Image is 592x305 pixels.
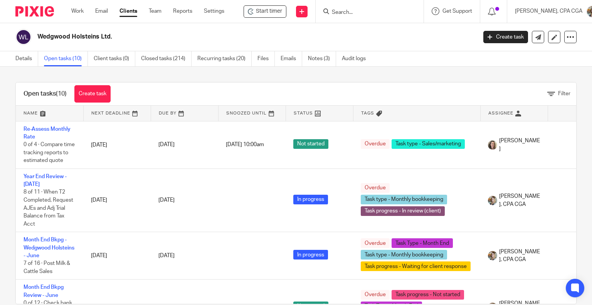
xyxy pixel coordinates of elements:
a: Files [257,51,275,66]
span: Task type - Monthly bookkeeping [361,250,447,260]
p: [PERSON_NAME], CPA CGA [515,7,582,15]
span: Task type - Sales/marketing [392,139,465,149]
span: [PERSON_NAME], CPA CGA [499,248,540,264]
span: Status [294,111,313,115]
span: 8 of 11 · When T2 Completed, Request AJEs and Adj Trial Balance from Tax Acct [24,190,73,227]
span: Task progress - Waiting for client response [361,261,471,271]
a: Create task [483,31,528,43]
a: Open tasks (10) [44,51,88,66]
img: IMG_7896.JPG [488,140,497,150]
a: Create task [74,85,111,103]
input: Search [331,9,400,16]
td: [DATE] [83,121,151,169]
span: Overdue [361,139,390,149]
td: [DATE] [83,169,151,232]
span: Task Type - Month End [392,238,453,248]
span: Overdue [361,238,390,248]
span: [DATE] [158,142,175,148]
span: Task type - Monthly bookkeeping [361,195,447,204]
div: Wedgwood Holsteins Ltd. [244,5,286,18]
a: Reports [173,7,192,15]
a: Client tasks (0) [94,51,135,66]
img: Chrissy%20McGale%20Bio%20Pic%201.jpg [488,196,497,205]
span: Task progress - In review (client) [361,206,445,216]
a: Settings [204,7,224,15]
span: Task progress - Not started [392,290,464,300]
a: Team [149,7,161,15]
img: Pixie [15,6,54,17]
a: Emails [281,51,302,66]
h2: Wedgwood Holsteins Ltd. [37,33,385,41]
span: Tags [361,111,374,115]
span: Snoozed Until [226,111,267,115]
a: Work [71,7,84,15]
a: Email [95,7,108,15]
td: [DATE] [83,232,151,280]
span: [DATE] [158,253,175,258]
img: svg%3E [15,29,32,45]
a: Clients [119,7,137,15]
span: [PERSON_NAME], CPA CGA [499,192,540,208]
a: Recurring tasks (20) [197,51,252,66]
a: Details [15,51,38,66]
span: [DATE] 10:00am [226,142,264,148]
span: In progress [293,195,328,204]
span: Overdue [361,290,390,300]
span: Start timer [256,7,282,15]
span: [PERSON_NAME] [499,137,540,153]
span: In progress [293,250,328,260]
a: Audit logs [342,51,372,66]
a: Month End Bkpg Review - June [24,285,64,298]
span: (10) [56,91,67,97]
span: Get Support [442,8,472,14]
img: Chrissy%20McGale%20Bio%20Pic%201.jpg [488,251,497,260]
span: Not started [293,139,328,149]
span: 7 of 16 · Post Milk & Cattle Sales [24,261,70,275]
h1: Open tasks [24,90,67,98]
span: 0 of 4 · Compare time tracking reports to estimated quote [24,142,75,163]
span: [DATE] [158,198,175,203]
a: Year End Review - [DATE] [24,174,67,187]
span: Overdue [361,183,390,193]
a: Closed tasks (214) [141,51,192,66]
span: Filter [558,91,570,96]
a: Re-Assess Monthly Rate [24,126,71,140]
a: Month End Bkpg - Wedgwood Holsteins - June [24,237,74,258]
a: Notes (3) [308,51,336,66]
